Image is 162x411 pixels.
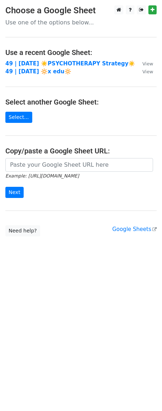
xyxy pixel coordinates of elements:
[5,5,157,16] h3: Choose a Google Sheet
[5,98,157,106] h4: Select another Google Sheet:
[5,158,153,172] input: Paste your Google Sheet URL here
[5,112,32,123] a: Select...
[5,19,157,26] p: Use one of the options below...
[5,225,40,236] a: Need help?
[5,147,157,155] h4: Copy/paste a Google Sheet URL:
[135,60,153,67] a: View
[135,68,153,75] a: View
[5,48,157,57] h4: Use a recent Google Sheet:
[142,61,153,66] small: View
[5,68,71,75] a: 49 | [DATE] 🔆x edu🔆
[5,187,24,198] input: Next
[112,226,157,232] a: Google Sheets
[5,60,135,67] a: 49 | [DATE] ☀️PSYCHOTHERAPY Strategy☀️
[142,69,153,74] small: View
[5,173,79,179] small: Example: [URL][DOMAIN_NAME]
